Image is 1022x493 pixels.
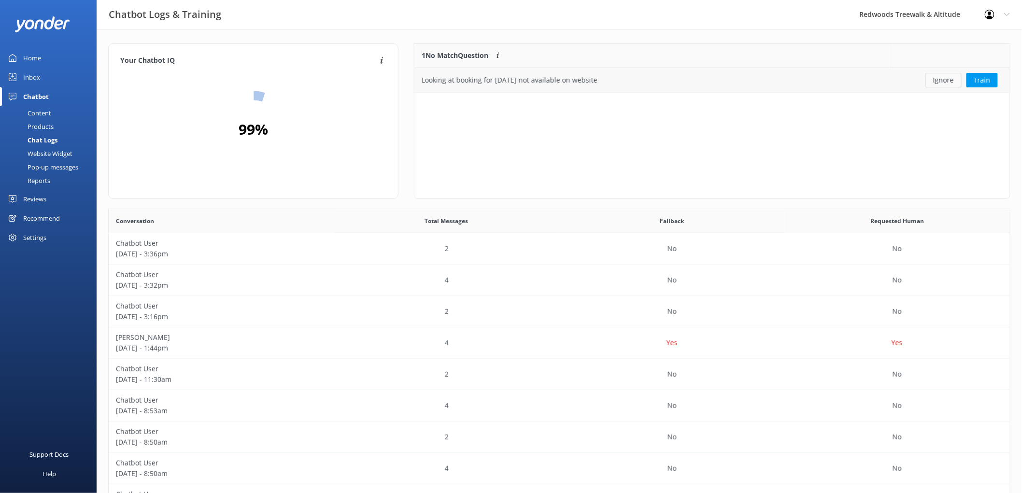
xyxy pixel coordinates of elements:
p: No [667,432,677,442]
p: Chatbot User [116,426,327,437]
div: Chat Logs [6,133,57,147]
div: Support Docs [30,445,69,464]
div: Pop-up messages [6,160,78,174]
p: 4 [445,338,449,348]
p: 4 [445,463,449,474]
p: Chatbot User [116,301,327,311]
div: row [109,359,1010,390]
p: No [667,369,677,380]
p: Yes [667,338,678,348]
div: Products [6,120,54,133]
p: No [667,463,677,474]
p: Yes [892,338,903,348]
div: Inbox [23,68,40,87]
div: row [109,390,1010,422]
p: [DATE] - 8:53am [116,406,327,416]
div: row [109,265,1010,296]
p: 1 No Match Question [422,50,488,61]
a: Chat Logs [6,133,97,147]
h2: 99 % [239,118,268,141]
p: No [893,463,902,474]
span: Fallback [660,216,684,225]
p: Chatbot User [116,458,327,468]
p: [DATE] - 3:32pm [116,280,327,291]
h3: Chatbot Logs & Training [109,7,221,22]
p: No [893,369,902,380]
p: 2 [445,243,449,254]
div: Reports [6,174,50,187]
p: No [893,243,902,254]
p: 2 [445,432,449,442]
button: Ignore [925,73,962,87]
button: Train [966,73,998,87]
div: row [414,68,1010,92]
p: [PERSON_NAME] [116,332,327,343]
p: 4 [445,275,449,285]
span: Conversation [116,216,154,225]
p: Chatbot User [116,238,327,249]
p: No [667,243,677,254]
div: row [109,453,1010,484]
p: [DATE] - 8:50am [116,468,327,479]
a: Pop-up messages [6,160,97,174]
p: No [667,275,677,285]
p: [DATE] - 8:50am [116,437,327,448]
div: Recommend [23,209,60,228]
p: 4 [445,400,449,411]
p: No [893,275,902,285]
div: Chatbot [23,87,49,106]
p: 2 [445,306,449,317]
div: Help [43,464,56,483]
div: Reviews [23,189,46,209]
div: row [109,233,1010,265]
p: Chatbot User [116,395,327,406]
div: Home [23,48,41,68]
p: No [893,400,902,411]
a: Products [6,120,97,133]
p: [DATE] - 11:30am [116,374,327,385]
div: Content [6,106,51,120]
span: Total Messages [425,216,468,225]
p: No [667,306,677,317]
p: [DATE] - 1:44pm [116,343,327,353]
p: Chatbot User [116,269,327,280]
div: grid [414,68,1010,92]
span: Requested Human [870,216,924,225]
p: Chatbot User [116,364,327,374]
div: row [109,422,1010,453]
p: [DATE] - 3:36pm [116,249,327,259]
div: Looking at booking for [DATE] not available on website [422,75,597,85]
div: row [109,296,1010,327]
p: No [667,400,677,411]
a: Reports [6,174,97,187]
p: No [893,432,902,442]
p: No [893,306,902,317]
p: [DATE] - 3:16pm [116,311,327,322]
div: Website Widget [6,147,72,160]
h4: Your Chatbot IQ [120,56,377,66]
div: row [109,327,1010,359]
img: yonder-white-logo.png [14,16,70,32]
a: Content [6,106,97,120]
div: Settings [23,228,46,247]
p: 2 [445,369,449,380]
a: Website Widget [6,147,97,160]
